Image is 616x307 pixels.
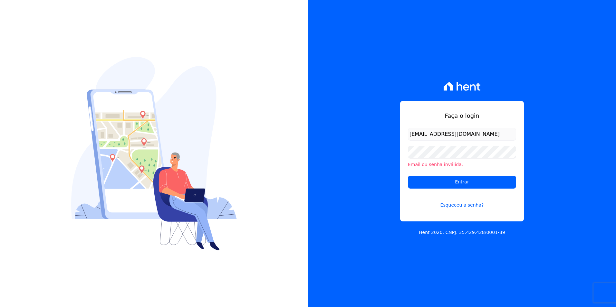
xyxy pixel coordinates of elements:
[408,176,516,189] input: Entrar
[408,161,516,168] li: Email ou senha inválida.
[419,229,505,236] p: Hent 2020. CNPJ: 35.429.428/0001-39
[408,194,516,209] a: Esqueceu a senha?
[408,128,516,141] input: Email
[408,111,516,120] h1: Faça o login
[71,57,237,250] img: Login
